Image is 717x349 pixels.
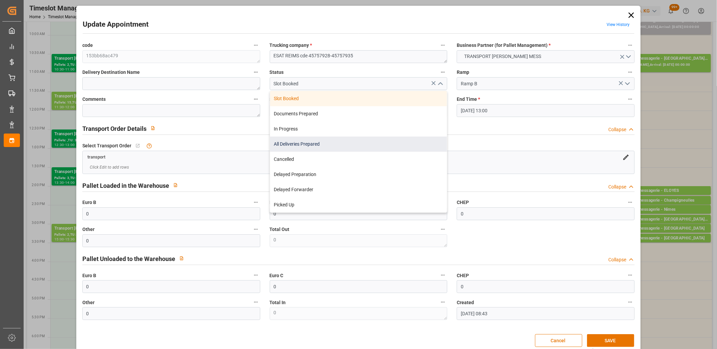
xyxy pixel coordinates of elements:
[87,154,105,159] a: transport
[587,334,634,347] button: SAVE
[439,41,447,50] button: Trucking company *
[457,50,635,63] button: open menu
[251,225,260,234] button: Other
[270,106,447,121] div: Documents Prepared
[90,164,129,170] span: Click Edit to add rows
[626,41,635,50] button: Business Partner (for Pallet Management) *
[82,42,93,49] span: code
[608,256,626,263] div: Collapse
[87,155,105,160] span: transport
[457,299,474,306] span: Created
[147,122,159,135] button: View description
[169,179,182,192] button: View description
[270,226,290,233] span: Total Out
[82,254,175,263] h2: Pallet Unloaded to the Warehouse
[251,68,260,77] button: Delivery Destination Name
[270,299,286,306] span: Total In
[82,226,95,233] span: Other
[270,307,448,320] textarea: 0
[457,272,469,279] span: CHEP
[457,77,635,90] input: Type to search/select
[175,252,188,265] button: View description
[270,234,448,247] textarea: 0
[270,152,447,167] div: Cancelled
[270,272,284,279] span: Euro C
[270,197,447,212] div: Picked Up
[82,142,131,149] span: Select Transport Order
[270,121,447,137] div: In Progress
[626,298,635,307] button: Created
[457,199,469,206] span: CHEP
[626,271,635,280] button: CHEP
[82,50,260,63] textarea: 153bb68ac479
[457,96,480,103] span: End Time
[626,198,635,207] button: CHEP
[608,183,626,191] div: Collapse
[251,41,260,50] button: code
[82,272,96,279] span: Euro B
[461,53,545,60] span: TRANSPORT [PERSON_NAME] MESS
[457,104,635,117] input: DD-MM-YYYY HH:MM
[439,68,447,77] button: Status
[439,271,447,280] button: Euro C
[270,182,447,197] div: Delayed Forwarder
[251,271,260,280] button: Euro B
[457,307,635,320] input: DD-MM-YYYY HH:MM
[270,91,447,106] div: Slot Booked
[270,137,447,152] div: All Deliveries Prepared
[82,124,147,133] h2: Transport Order Details
[83,19,149,30] h2: Update Appointment
[82,69,140,76] span: Delivery Destination Name
[82,299,95,306] span: Other
[457,42,551,49] span: Business Partner (for Pallet Management)
[439,298,447,307] button: Total In
[270,69,284,76] span: Status
[82,96,106,103] span: Comments
[251,95,260,104] button: Comments
[626,68,635,77] button: Ramp
[439,225,447,234] button: Total Out
[608,126,626,133] div: Collapse
[82,181,169,190] h2: Pallet Loaded in the Warehouse
[457,69,469,76] span: Ramp
[607,22,630,27] a: View History
[535,334,582,347] button: Cancel
[251,198,260,207] button: Euro B
[82,199,96,206] span: Euro B
[270,167,447,182] div: Delayed Preparation
[270,42,312,49] span: Trucking company
[626,95,635,104] button: End Time *
[270,77,448,90] input: Type to search/select
[435,79,445,89] button: close menu
[270,50,448,63] textarea: ESAT REIMS cde 45757928-45757935
[622,79,632,89] button: open menu
[251,298,260,307] button: Other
